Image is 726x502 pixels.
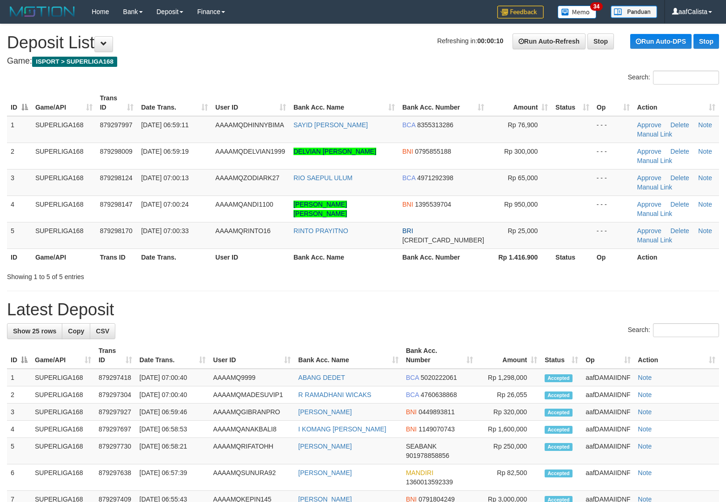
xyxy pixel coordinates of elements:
td: SUPERLIGA168 [32,116,96,143]
td: - - - [593,143,633,169]
span: Rp 950,000 [504,201,538,208]
th: User ID [212,248,290,266]
a: Approve [637,121,661,129]
span: BCA [402,174,415,182]
span: 879297997 [100,121,133,129]
td: SUPERLIGA168 [31,404,95,421]
a: Manual Link [637,210,673,217]
th: Rp 1.416.900 [488,248,552,266]
a: Delete [670,201,689,208]
td: AAAAMQSUNURA92 [209,464,294,491]
span: [DATE] 07:00:24 [141,201,188,208]
th: Op: activate to sort column ascending [582,342,634,369]
span: CSV [96,327,109,335]
span: Rp 300,000 [504,148,538,155]
a: [PERSON_NAME] [298,443,352,450]
span: Copy 1360013592339 to clipboard [406,478,453,486]
span: MANDIRI [406,469,433,476]
img: MOTION_logo.png [7,5,78,19]
span: Copy 8355313286 to clipboard [417,121,453,129]
th: Amount: activate to sort column ascending [488,90,552,116]
td: 879297697 [95,421,136,438]
span: BNI [406,425,417,433]
a: Copy [62,323,90,339]
a: Delete [670,121,689,129]
a: Approve [637,201,661,208]
td: aafDAMAIIDNF [582,464,634,491]
td: SUPERLIGA168 [31,438,95,464]
span: Refreshing in: [437,37,503,45]
a: Stop [693,34,719,49]
td: aafDAMAIIDNF [582,404,634,421]
th: User ID: activate to sort column ascending [212,90,290,116]
a: Delete [670,227,689,235]
span: BCA [402,121,415,129]
span: Show 25 rows [13,327,56,335]
a: Approve [637,227,661,235]
h1: Latest Deposit [7,300,719,319]
td: 6 [7,464,31,491]
a: Note [638,469,652,476]
a: Note [638,374,652,381]
a: Note [698,227,712,235]
td: 2 [7,386,31,404]
span: Rp 76,900 [508,121,538,129]
td: Rp 82,500 [477,464,541,491]
td: 879297638 [95,464,136,491]
td: [DATE] 06:58:53 [136,421,209,438]
a: ABANG DEDET [298,374,345,381]
th: Bank Acc. Number: activate to sort column ascending [402,342,477,369]
a: Note [638,425,652,433]
img: Button%20Memo.svg [558,6,597,19]
th: Game/API: activate to sort column ascending [31,342,95,369]
td: SUPERLIGA168 [32,196,96,222]
span: BRI [402,227,413,235]
a: R RAMADHANI WICAKS [298,391,371,398]
th: Action: activate to sort column ascending [634,342,719,369]
label: Search: [628,71,719,85]
a: Show 25 rows [7,323,62,339]
th: User ID: activate to sort column ascending [209,342,294,369]
th: Bank Acc. Name [290,248,399,266]
td: Rp 1,298,000 [477,369,541,386]
a: Note [698,148,712,155]
th: Status [552,248,593,266]
td: SUPERLIGA168 [32,222,96,248]
a: CSV [90,323,115,339]
td: [DATE] 07:00:40 [136,386,209,404]
a: Run Auto-Refresh [513,33,586,49]
span: Copy 1395539704 to clipboard [415,201,451,208]
td: Rp 320,000 [477,404,541,421]
span: [DATE] 06:59:11 [141,121,188,129]
th: Date Trans.: activate to sort column ascending [136,342,209,369]
span: Accepted [545,409,573,417]
a: Note [698,201,712,208]
td: SUPERLIGA168 [31,369,95,386]
span: 34 [590,2,603,11]
td: aafDAMAIIDNF [582,386,634,404]
th: Amount: activate to sort column ascending [477,342,541,369]
td: AAAAMQANAKBALI8 [209,421,294,438]
td: 5 [7,222,32,248]
span: BNI [402,148,413,155]
span: AAAAMQRINTO16 [215,227,271,235]
td: 1 [7,369,31,386]
td: 5 [7,438,31,464]
th: Bank Acc. Name: activate to sort column ascending [290,90,399,116]
th: ID: activate to sort column descending [7,90,32,116]
td: SUPERLIGA168 [31,421,95,438]
td: 3 [7,404,31,421]
div: Showing 1 to 5 of 5 entries [7,268,295,281]
span: Copy 696901020130538 to clipboard [402,236,484,244]
td: 3 [7,169,32,196]
span: BNI [402,201,413,208]
td: Rp 26,055 [477,386,541,404]
th: Op [593,248,633,266]
td: - - - [593,222,633,248]
th: Game/API: activate to sort column ascending [32,90,96,116]
a: DELVIAN [PERSON_NAME] [293,148,376,155]
img: Feedback.jpg [497,6,544,19]
span: 879298009 [100,148,133,155]
a: Manual Link [637,157,673,164]
span: SEABANK [406,443,437,450]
